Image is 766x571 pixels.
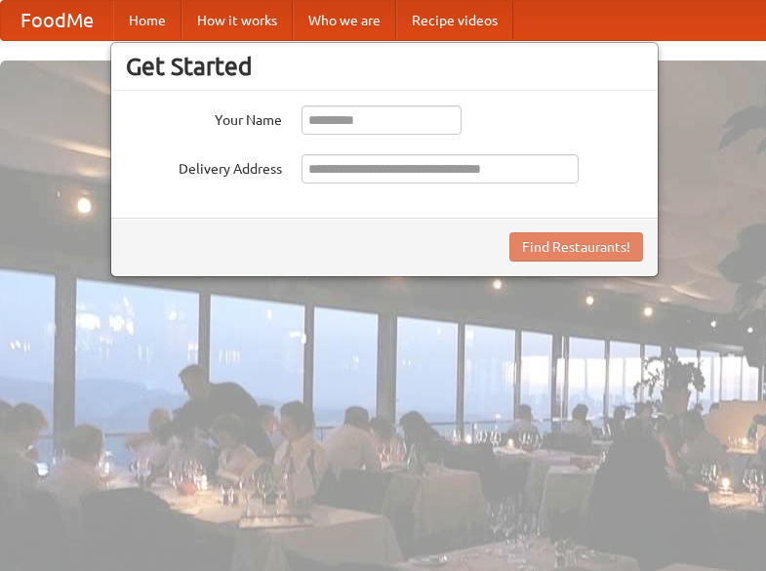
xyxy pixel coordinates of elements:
[396,1,513,40] a: Recipe videos
[113,1,181,40] a: Home
[126,154,282,179] label: Delivery Address
[1,1,113,40] a: FoodMe
[293,1,396,40] a: Who we are
[181,1,293,40] a: How it works
[509,232,643,262] button: Find Restaurants!
[126,52,643,81] h3: Get Started
[126,105,282,130] label: Your Name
